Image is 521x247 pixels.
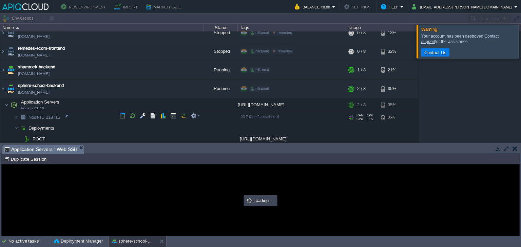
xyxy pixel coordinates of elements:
img: AMDAwAAAACH5BAEAAAAALAAAAAABAAEAAAICRAEAOw== [9,98,19,112]
div: 2 / 8 [357,98,366,112]
span: 1% [366,117,373,121]
div: 32% [381,42,403,61]
div: Running [204,61,238,79]
button: Import [114,3,140,11]
div: 35% [381,80,403,98]
button: sphere-school-backend [112,238,154,245]
span: remedes [277,30,292,35]
img: AMDAwAAAACH5BAEAAAAALAAAAAABAAEAAAICRAEAOw== [0,61,6,79]
div: Stopped [204,24,238,42]
a: Application ServersNode.js 23.7.0 [20,99,60,105]
span: remedes [277,49,292,53]
div: nilkamal [249,48,270,54]
img: AMDAwAAAACH5BAEAAAAALAAAAAABAAEAAAICRAEAOw== [18,134,22,144]
button: Deployment Manager [54,238,103,245]
span: 19% [366,114,373,117]
div: [URL][DOMAIN_NAME] [238,98,346,112]
button: New Environment [61,3,108,11]
span: Application Servers [20,99,60,105]
button: Balance ₹0.00 [295,3,332,11]
div: Tags [238,24,346,31]
a: Deployments [28,125,55,131]
a: shamrock-backend [18,64,55,70]
a: [DOMAIN_NAME] [18,89,50,96]
a: [DOMAIN_NAME] [18,52,50,59]
div: 21% [381,61,403,79]
button: Help [381,3,400,11]
img: AMDAwAAAACH5BAEAAAAALAAAAAABAAEAAAICRAEAOw== [6,24,16,42]
img: AMDAwAAAACH5BAEAAAAALAAAAAABAAEAAAICRAEAOw== [14,112,18,122]
span: Node ID: [28,115,46,120]
a: ROOT [32,136,46,142]
span: 218716 [28,114,61,120]
span: RAM [356,114,364,117]
div: nilkamal [249,30,270,36]
div: Loading... [245,196,276,205]
div: Name [1,24,204,31]
div: 0 / 8 [357,24,366,42]
button: Duplicate Session [4,156,49,162]
div: Usage [347,24,418,31]
span: CPU [356,117,363,121]
span: Node.js 23.7.0 [21,106,44,110]
button: Contact Us [422,49,448,55]
button: [EMAIL_ADDRESS][PERSON_NAME][DOMAIN_NAME] [412,3,514,11]
div: nilkamal [249,86,270,92]
span: 23.7.0-pm2-almalinux-9 [241,115,279,119]
div: No active tasks [8,236,51,247]
img: AMDAwAAAACH5BAEAAAAALAAAAAABAAEAAAICRAEAOw== [5,98,9,112]
span: Application Servers : Web SSH [4,145,77,154]
button: Marketplace [146,3,183,11]
button: Settings [344,3,372,11]
a: Node ID:218716 [28,114,61,120]
img: AMDAwAAAACH5BAEAAAAALAAAAAABAAEAAAICRAEAOw== [0,42,6,61]
img: AMDAwAAAACH5BAEAAAAALAAAAAABAAEAAAICRAEAOw== [6,80,16,98]
img: AMDAwAAAACH5BAEAAAAALAAAAAABAAEAAAICRAEAOw== [6,61,16,79]
div: Status [204,24,237,31]
img: AMDAwAAAACH5BAEAAAAALAAAAAABAAEAAAICRAEAOw== [6,42,16,61]
div: 0 / 8 [357,42,366,61]
img: APIQCloud [2,3,49,10]
a: sphere-school-backend [18,82,64,89]
div: [URL][DOMAIN_NAME] [238,134,346,144]
a: remedes-ecom-frontend [18,45,65,52]
div: 35% [381,112,403,122]
img: AMDAwAAAACH5BAEAAAAALAAAAAABAAEAAAICRAEAOw== [0,80,6,98]
div: 1 / 8 [357,61,366,79]
img: AMDAwAAAACH5BAEAAAAALAAAAAABAAEAAAICRAEAOw== [22,134,32,144]
div: Running [204,80,238,98]
div: 35% [381,98,403,112]
span: Warning [421,27,437,32]
img: AMDAwAAAACH5BAEAAAAALAAAAAABAAEAAAICRAEAOw== [0,24,6,42]
div: Your account has been destroyed. for the assistance. [421,33,517,44]
div: Stopped [204,42,238,61]
div: 13% [381,24,403,42]
div: nilkamal [249,67,270,73]
img: AMDAwAAAACH5BAEAAAAALAAAAAABAAEAAAICRAEAOw== [16,27,19,29]
img: AMDAwAAAACH5BAEAAAAALAAAAAABAAEAAAICRAEAOw== [18,123,28,133]
img: AMDAwAAAACH5BAEAAAAALAAAAAABAAEAAAICRAEAOw== [18,112,28,122]
img: AMDAwAAAACH5BAEAAAAALAAAAAABAAEAAAICRAEAOw== [14,123,18,133]
a: [DOMAIN_NAME] [18,70,50,77]
div: 2 / 8 [357,80,366,98]
a: [DOMAIN_NAME] [18,33,50,40]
